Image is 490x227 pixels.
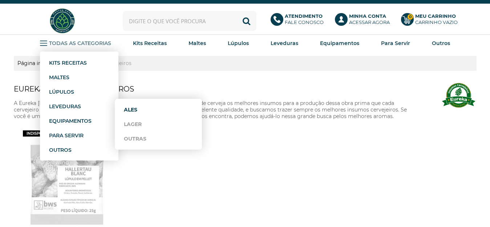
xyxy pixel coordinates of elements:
[228,40,249,46] strong: Lúpulos
[49,128,98,142] a: Para Servir
[14,60,55,66] a: Página inicial
[49,113,98,128] a: Equipamentos
[123,11,256,31] input: Digite o que você procura
[320,40,359,46] strong: Equipamentos
[49,89,74,95] strong: Lúpulos
[415,13,456,19] b: Meu Carrinho
[49,132,84,139] strong: Para Servir
[271,38,298,49] a: Leveduras
[440,78,477,114] img: Eureka Insumos Cervejeiros
[49,142,98,157] a: Outros
[124,131,193,146] a: Outras
[271,40,298,46] strong: Leveduras
[189,40,206,46] strong: Maltes
[49,103,81,110] strong: Leveduras
[49,55,98,70] a: Kits Receitas
[133,38,167,49] a: Kits Receitas
[335,13,394,29] a: Minha ContaAcessar agora
[320,38,359,49] a: Equipamentos
[49,147,72,153] strong: Outros
[407,14,413,20] strong: 0
[189,38,206,49] a: Maltes
[432,40,450,46] strong: Outros
[49,40,111,46] strong: TODAS AS CATEGORIAS
[432,38,450,49] a: Outros
[271,13,328,29] a: AtendimentoFale conosco
[415,19,458,25] div: Carrinho Vazio
[124,102,193,117] a: Ales
[14,100,418,119] p: A Eureka [PERSON_NAME] tem a proposta única de levar aos produtores de cerveja os melhores insumo...
[285,13,324,25] p: Fale conosco
[23,130,57,137] span: indisponível
[40,38,111,49] a: TODAS AS CATEGORIAS
[49,60,87,66] strong: Kits Receitas
[49,118,92,124] strong: Equipamentos
[49,84,98,99] a: Lúpulos
[49,74,69,81] strong: Maltes
[49,70,98,84] a: Maltes
[381,40,410,46] strong: Para Servir
[133,40,167,46] strong: Kits Receitas
[381,38,410,49] a: Para Servir
[349,13,386,19] b: Minha Conta
[124,117,193,131] a: Lager
[14,82,418,96] h1: Eureka Insumos Cervejeiros
[49,99,98,113] a: Leveduras
[349,13,390,25] p: Acessar agora
[285,13,323,19] b: Atendimento
[49,7,76,35] img: Hopfen Haus BrewShop
[228,38,249,49] a: Lúpulos
[236,11,256,31] button: Buscar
